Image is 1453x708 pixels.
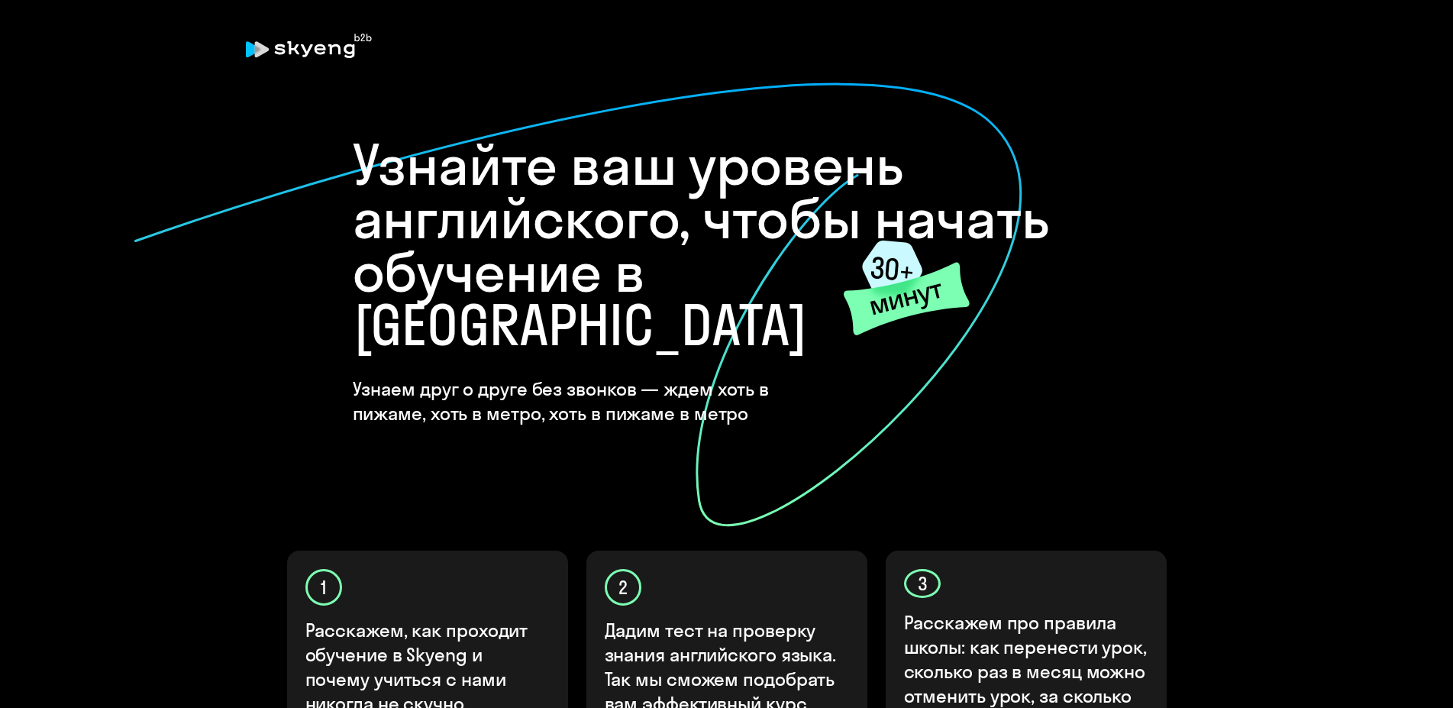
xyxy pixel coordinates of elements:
div: 2 [605,569,641,606]
div: 1 [305,569,342,606]
div: 3 [904,569,941,598]
h4: Узнаем друг о друге без звонков — ждем хоть в пижаме, хоть в метро, хоть в пижаме в метро [353,377,845,425]
h1: Узнайте ваш уровень английского, чтобы начать обучение в [GEOGRAPHIC_DATA] [353,138,1101,352]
